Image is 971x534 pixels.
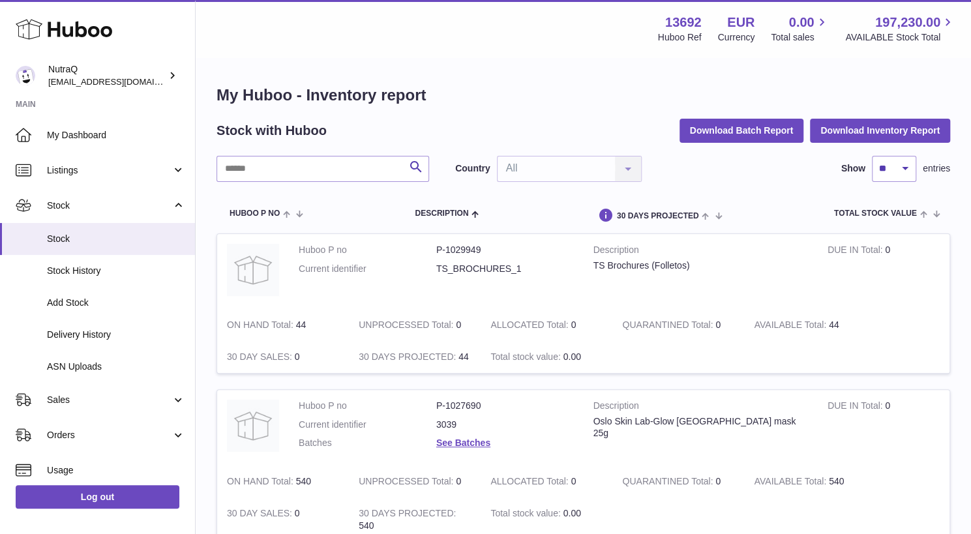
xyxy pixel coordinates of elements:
strong: ALLOCATED Total [490,319,571,333]
img: product image [227,244,279,296]
strong: 30 DAYS PROJECTED [359,351,458,365]
div: Currency [718,31,755,44]
span: Sales [47,394,172,406]
div: NutraQ [48,63,166,88]
a: 0.00 Total sales [771,14,829,44]
span: Total stock value [834,209,917,218]
label: Country [455,162,490,175]
dt: Huboo P no [299,400,436,412]
span: 30 DAYS PROJECTED [617,212,699,220]
td: 540 [217,466,349,497]
dt: Batches [299,437,436,449]
h2: Stock with Huboo [217,122,327,140]
span: 0.00 [563,351,581,362]
span: Listings [47,164,172,177]
h1: My Huboo - Inventory report [217,85,950,106]
span: Total sales [771,31,829,44]
strong: 13692 [665,14,702,31]
strong: QUARANTINED Total [622,476,715,490]
a: See Batches [436,438,490,448]
dd: TS_BROCHURES_1 [436,263,574,275]
strong: AVAILABLE Total [754,476,829,490]
div: Oslo Skin Lab-Glow [GEOGRAPHIC_DATA] mask 25g [593,415,808,440]
button: Download Inventory Report [810,119,950,142]
td: 0 [217,341,349,373]
span: 0 [715,319,721,330]
span: [EMAIL_ADDRESS][DOMAIN_NAME] [48,76,192,87]
span: Delivery History [47,329,185,341]
td: 44 [349,341,481,373]
strong: Total stock value [490,508,563,522]
strong: DUE IN Total [828,245,885,258]
span: 0 [715,476,721,486]
strong: UNPROCESSED Total [359,476,456,490]
strong: ON HAND Total [227,476,296,490]
span: Stock [47,200,172,212]
span: ASN Uploads [47,361,185,373]
td: 0 [818,234,949,309]
strong: DUE IN Total [828,400,885,414]
strong: Description [593,400,808,415]
a: 197,230.00 AVAILABLE Stock Total [845,14,955,44]
dt: Current identifier [299,419,436,431]
dd: P-1027690 [436,400,574,412]
span: AVAILABLE Stock Total [845,31,955,44]
span: Usage [47,464,185,477]
td: 0 [349,309,481,341]
span: Stock [47,233,185,245]
span: 197,230.00 [875,14,940,31]
strong: QUARANTINED Total [622,319,715,333]
span: Orders [47,429,172,441]
strong: ON HAND Total [227,319,296,333]
strong: 30 DAY SALES [227,351,295,365]
strong: Total stock value [490,351,563,365]
strong: ALLOCATED Total [490,476,571,490]
a: Log out [16,485,179,509]
span: Description [415,209,468,218]
strong: 30 DAY SALES [227,508,295,522]
span: 0.00 [563,508,581,518]
strong: EUR [727,14,754,31]
dt: Current identifier [299,263,436,275]
img: product image [227,400,279,452]
label: Show [841,162,865,175]
td: 540 [745,466,876,497]
dt: Huboo P no [299,244,436,256]
div: Huboo Ref [658,31,702,44]
td: 0 [481,309,612,341]
strong: UNPROCESSED Total [359,319,456,333]
strong: Description [593,244,808,260]
div: TS Brochures (Folletos) [593,260,808,272]
button: Download Batch Report [680,119,804,142]
td: 0 [349,466,481,497]
dd: 3039 [436,419,574,431]
strong: 30 DAYS PROJECTED [359,508,456,522]
strong: AVAILABLE Total [754,319,829,333]
td: 0 [818,390,949,466]
img: log@nutraq.com [16,66,35,85]
span: Stock History [47,265,185,277]
span: 0.00 [789,14,814,31]
span: Huboo P no [230,209,280,218]
td: 0 [481,466,612,497]
dd: P-1029949 [436,244,574,256]
span: Add Stock [47,297,185,309]
td: 44 [745,309,876,341]
span: My Dashboard [47,129,185,141]
td: 44 [217,309,349,341]
span: entries [923,162,950,175]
